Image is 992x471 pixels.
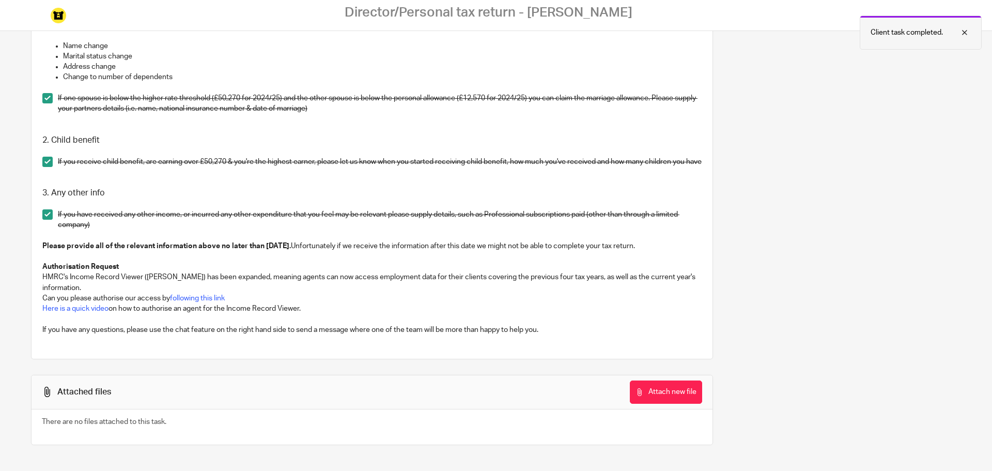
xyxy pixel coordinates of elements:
[58,93,702,114] p: If one spouse is below the higher rate threshold (£50,270 for 2024/25) and the other spouse is be...
[42,418,166,426] span: There are no files attached to this task.
[42,242,291,250] strong: Please provide all of the relevant information above no later than [DATE].
[42,325,702,335] p: If you have any questions, please use the chat feature on the right hand side to send a message w...
[42,293,702,303] p: Can you please authorise our access by
[42,263,119,270] strong: Authorisation Request
[63,51,702,62] p: Marital status change
[58,209,702,231] p: If you have received any other income, or incurred any other expenditure that you feel may be rel...
[42,241,702,251] p: Unfortunately if we receive the information after this date we might not be able to complete your...
[63,41,702,51] p: Name change
[42,305,109,312] a: Here is a quick video
[345,5,632,21] h2: Director/Personal tax return - [PERSON_NAME]
[871,27,943,38] p: Client task completed.
[63,62,702,72] p: Address change
[57,387,111,398] div: Attached files
[51,8,66,23] img: Instagram%20Profile%20Image_320x320_Black%20on%20Yellow.png
[42,135,702,146] h3: 2. Child benefit
[630,381,702,404] button: Attach new file
[42,188,702,199] h3: 3. Any other info
[170,295,225,302] a: following this link
[42,272,702,293] p: HMRC's Income Record Viewer ([PERSON_NAME]) has been expanded, meaning agents can now access empl...
[42,303,702,314] p: on how to authorise an agent for the Income Record Viewer.
[63,72,702,82] p: Change to number of dependents
[58,157,702,167] p: If you receive child benefit, are earning over £50,270 & you're the highest earner, please let us...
